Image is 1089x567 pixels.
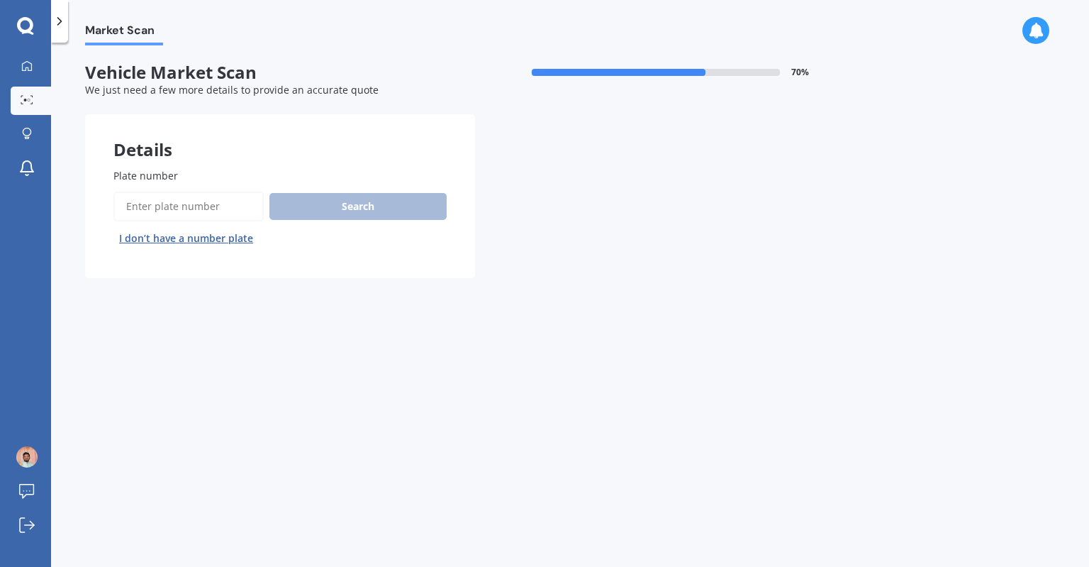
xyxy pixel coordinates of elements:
[113,192,264,221] input: Enter plate number
[16,446,38,468] img: ACg8ocIc5sBRKcPD-Oct9Iq18utEaAuIwVpCV0RUSV4HVI-b2BubTGmI=s96-c
[113,169,178,182] span: Plate number
[85,114,475,157] div: Details
[85,62,475,83] span: Vehicle Market Scan
[791,67,809,77] span: 70 %
[85,83,379,97] span: We just need a few more details to provide an accurate quote
[85,23,163,43] span: Market Scan
[113,227,259,250] button: I don’t have a number plate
